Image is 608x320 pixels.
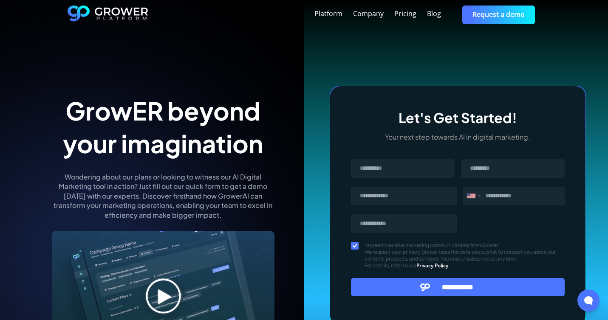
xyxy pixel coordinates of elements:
a: Platform [314,9,342,19]
div: Platform [314,10,342,18]
div: United States: +1 [464,187,483,205]
a: Company [353,9,384,19]
h1: GrowER beyond your imagination [52,94,274,160]
a: Pricing [394,9,416,19]
a: home [68,6,148,24]
form: Message [351,159,565,296]
a: Request a demo [462,6,535,24]
a: Privacy Policy [416,262,448,269]
div: Company [353,10,384,18]
div: Pricing [394,10,416,18]
a: Blog [427,9,441,19]
span: I agree to receive marketing communications from Grower. We respect your privacy. Grower uses the... [365,242,565,269]
div: Blog [427,10,441,18]
p: Wondering about our plans or looking to witness our AI Digital Marketing tool in action? Just fil... [52,172,274,220]
h3: Let's Get Started! [351,109,565,126]
p: Your next step towards AI in digital marketing. [351,132,565,142]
